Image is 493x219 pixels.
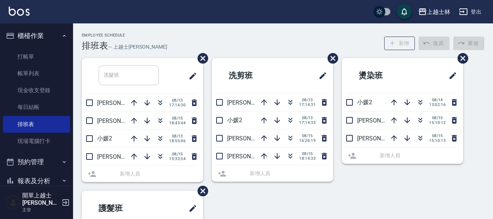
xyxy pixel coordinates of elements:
[3,116,70,133] a: 排班表
[429,102,446,107] span: 13:02:16
[299,133,316,138] span: 08/15
[429,120,446,125] span: 15:10:12
[397,4,412,19] button: save
[427,7,450,16] div: 上越士林
[192,180,209,202] span: 刪除班表
[299,151,316,156] span: 08/15
[357,117,404,124] span: [PERSON_NAME]8
[3,26,70,45] button: 櫃檯作業
[452,48,469,69] span: 刪除班表
[82,33,167,38] h2: Employee Schedule
[227,99,274,106] span: [PERSON_NAME]8
[22,207,60,213] p: 主管
[218,63,289,89] h2: 洗剪班
[169,98,186,103] span: 08/13
[169,139,186,143] span: 18:55:06
[184,67,197,85] span: 修改班表的標題
[429,98,446,102] span: 08/14
[299,138,316,143] span: 16:26:19
[97,153,148,160] span: [PERSON_NAME]12
[97,135,112,142] span: 小媛2
[415,4,453,19] button: 上越士林
[99,65,159,85] input: 排版標題
[227,117,242,124] span: 小媛2
[169,156,186,161] span: 19:33:54
[169,121,186,125] span: 18:43:44
[184,200,197,217] span: 修改班表的標題
[456,5,484,19] button: 登出
[3,171,70,190] button: 報表及分析
[299,116,316,120] span: 08/13
[444,67,457,84] span: 修改班表的標題
[169,116,186,121] span: 08/15
[169,134,186,139] span: 08/13
[169,103,186,107] span: 17:14:30
[357,135,408,142] span: [PERSON_NAME]12
[322,48,339,69] span: 刪除班表
[3,82,70,99] a: 現金收支登錄
[227,135,278,142] span: [PERSON_NAME]12
[169,152,186,156] span: 08/15
[299,102,316,107] span: 17:14:31
[227,153,278,160] span: [PERSON_NAME]12
[314,67,327,84] span: 修改班表的標題
[299,98,316,102] span: 08/13
[108,43,167,51] h6: — 上越士[PERSON_NAME]
[3,48,70,65] a: 打帳單
[299,120,316,125] span: 17:14:33
[3,133,70,150] a: 現場電腦打卡
[348,63,419,89] h2: 燙染班
[192,48,209,69] span: 刪除班表
[299,156,316,161] span: 18:14:33
[9,7,30,16] img: Logo
[3,99,70,116] a: 每日結帳
[3,152,70,171] button: 預約管理
[429,133,446,138] span: 08/15
[357,99,372,106] span: 小媛2
[22,192,60,207] h5: 開單上越士[PERSON_NAME]
[429,116,446,120] span: 08/15
[429,138,446,143] span: 15:10:13
[6,195,20,210] img: Person
[97,99,144,106] span: [PERSON_NAME]8
[82,41,108,51] h3: 排班表
[97,117,148,124] span: [PERSON_NAME]12
[3,65,70,82] a: 帳單列表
